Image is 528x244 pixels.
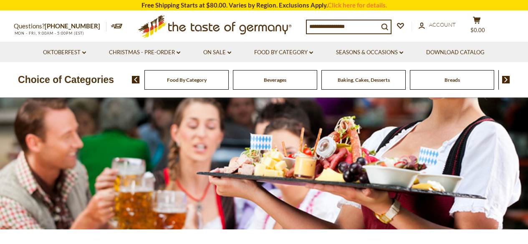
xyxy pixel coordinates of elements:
a: Click here for details. [328,1,387,9]
img: next arrow [502,76,510,83]
a: Seasons & Occasions [336,48,403,57]
a: Beverages [264,77,286,83]
a: Account [419,20,456,30]
a: Christmas - PRE-ORDER [109,48,180,57]
button: $0.00 [465,16,490,37]
a: On Sale [203,48,231,57]
a: [PHONE_NUMBER] [45,22,100,30]
a: Food By Category [254,48,313,57]
span: Account [429,21,456,28]
a: Food By Category [167,77,207,83]
a: Baking, Cakes, Desserts [338,77,390,83]
p: Questions? [14,21,106,32]
span: $0.00 [470,27,485,33]
a: Breads [445,77,460,83]
img: previous arrow [132,76,140,83]
span: MON - FRI, 9:00AM - 5:00PM (EST) [14,31,85,35]
a: Oktoberfest [43,48,86,57]
a: Download Catalog [426,48,485,57]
